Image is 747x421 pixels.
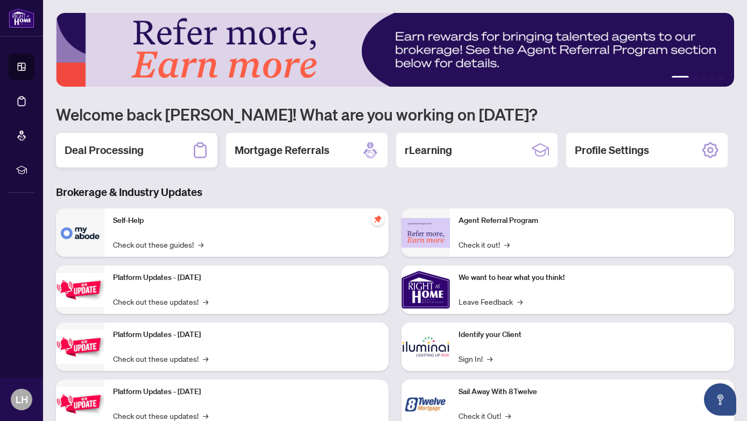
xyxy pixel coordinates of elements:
a: Sign In!→ [459,353,492,364]
p: Agent Referral Program [459,215,725,227]
img: Identify your Client [401,322,450,371]
p: Sail Away With 8Twelve [459,386,725,398]
h2: rLearning [405,143,452,158]
img: Self-Help [56,208,104,257]
h1: Welcome back [PERSON_NAME]! What are you working on [DATE]? [56,104,734,124]
span: → [487,353,492,364]
a: Check out these guides!→ [113,238,203,250]
p: Platform Updates - [DATE] [113,272,380,284]
h2: Profile Settings [575,143,649,158]
p: Platform Updates - [DATE] [113,329,380,341]
a: Check out these updates!→ [113,296,208,307]
p: Identify your Client [459,329,725,341]
span: → [203,296,208,307]
img: logo [9,8,34,28]
h3: Brokerage & Industry Updates [56,185,734,200]
a: Leave Feedback→ [459,296,523,307]
span: LH [16,392,28,407]
img: Slide 0 [56,13,734,87]
a: Check out these updates!→ [113,353,208,364]
span: → [517,296,523,307]
button: 5 [719,76,723,80]
h2: Mortgage Referrals [235,143,329,158]
img: Platform Updates - June 23, 2025 [56,387,104,421]
img: Agent Referral Program [401,218,450,248]
img: We want to hear what you think! [401,265,450,314]
span: → [198,238,203,250]
a: Check it out!→ [459,238,510,250]
button: 4 [710,76,715,80]
p: We want to hear what you think! [459,272,725,284]
span: → [203,353,208,364]
p: Platform Updates - [DATE] [113,386,380,398]
p: Self-Help [113,215,380,227]
img: Platform Updates - July 21, 2025 [56,273,104,307]
span: → [504,238,510,250]
span: pushpin [371,213,384,226]
button: 2 [693,76,697,80]
button: 1 [672,76,689,80]
img: Platform Updates - July 8, 2025 [56,330,104,364]
button: Open asap [704,383,736,416]
h2: Deal Processing [65,143,144,158]
button: 3 [702,76,706,80]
